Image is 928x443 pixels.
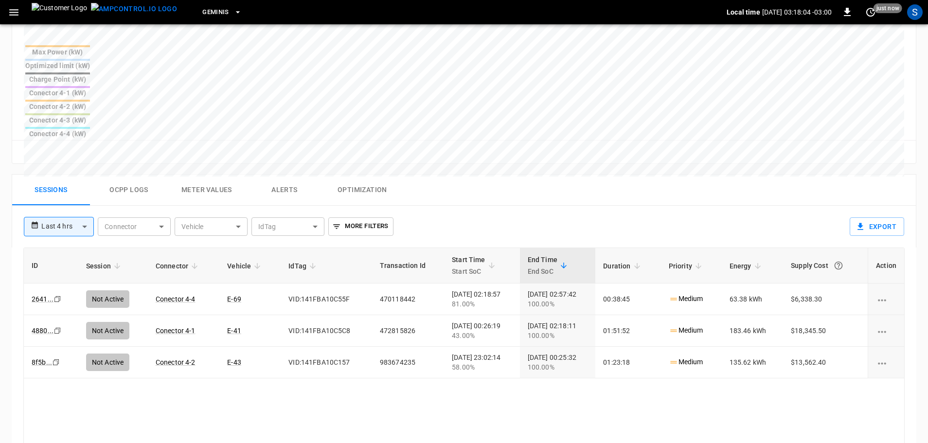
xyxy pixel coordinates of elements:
td: 01:23:18 [595,347,660,378]
button: Sessions [12,175,90,206]
button: The cost of your charging session based on your supply rates [830,257,847,274]
div: [DATE] 00:25:32 [528,353,588,372]
td: 135.62 kWh [722,347,783,378]
div: charging session options [876,357,896,367]
div: Not Active [86,354,130,371]
table: sessions table [24,248,904,378]
button: Alerts [246,175,323,206]
div: profile-icon [907,4,923,20]
span: Vehicle [227,260,264,272]
td: VID:141FBA10C157 [281,347,372,378]
span: just now [874,3,902,13]
div: Supply Cost [791,257,860,274]
span: Session [86,260,124,272]
button: More Filters [328,217,393,236]
span: Start TimeStart SoC [452,254,498,277]
div: 58.00% [452,362,512,372]
div: Last 4 hrs [41,217,94,236]
button: Geminis [198,3,246,22]
th: Transaction Id [372,248,444,284]
th: Action [868,248,904,284]
span: Energy [730,260,764,272]
p: Start SoC [452,266,485,277]
div: copy [52,357,61,368]
p: End SoC [528,266,557,277]
p: [DATE] 03:18:04 -03:00 [762,7,832,17]
td: $13,562.40 [783,347,868,378]
a: E-43 [227,358,241,366]
button: Ocpp logs [90,175,168,206]
span: Connector [156,260,201,272]
span: End TimeEnd SoC [528,254,570,277]
span: Priority [669,260,705,272]
div: [DATE] 23:02:14 [452,353,512,372]
p: Medium [669,357,703,367]
span: Duration [603,260,643,272]
td: 983674235 [372,347,444,378]
div: 100.00% [528,362,588,372]
span: Geminis [202,7,229,18]
p: Local time [727,7,760,17]
div: charging session options [876,326,896,336]
a: Conector 4-2 [156,358,196,366]
span: IdTag [288,260,319,272]
button: Meter Values [168,175,246,206]
div: Start Time [452,254,485,277]
button: Optimization [323,175,401,206]
div: 43.00% [452,331,512,340]
div: charging session options [876,294,896,304]
img: Customer Logo [32,3,87,21]
img: ampcontrol.io logo [91,3,177,15]
div: End Time [528,254,557,277]
button: Export [850,217,904,236]
th: ID [24,248,78,284]
button: set refresh interval [863,4,878,20]
div: 100.00% [528,331,588,340]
